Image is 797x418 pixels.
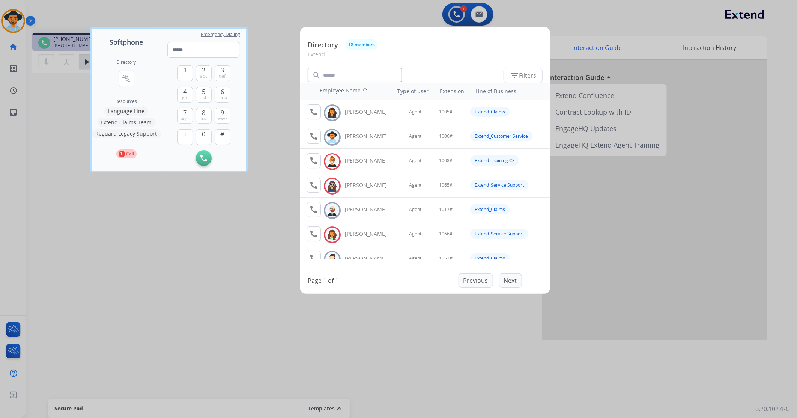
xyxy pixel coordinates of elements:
p: of [328,276,334,285]
span: Agent [409,255,421,261]
span: 6 [221,87,224,96]
img: avatar [327,180,338,192]
span: 4 [183,87,187,96]
mat-icon: call [309,205,318,214]
button: 2abc [196,65,212,81]
button: 7pqrs [177,108,193,124]
img: avatar [327,156,338,168]
th: Employee Name [316,83,383,100]
span: ghi [182,95,188,101]
span: jkl [202,95,206,101]
span: 7 [183,108,187,117]
mat-icon: call [309,132,318,141]
mat-icon: connect_without_contact [122,74,131,83]
button: + [177,129,193,145]
button: # [215,129,230,145]
button: 1 [177,65,193,81]
span: 8 [202,108,206,117]
mat-icon: call [309,156,318,165]
span: 2 [202,66,206,75]
img: avatar [327,229,338,241]
mat-icon: call [309,229,318,238]
th: Line of Business [472,84,546,99]
button: 1Call [116,149,137,158]
th: Type of user [387,84,433,99]
span: 1065# [439,182,453,188]
span: 9 [221,108,224,117]
span: 1008# [439,158,453,164]
mat-icon: call [309,254,318,263]
img: call-button [200,155,207,161]
span: Agent [409,182,421,188]
span: Filters [510,71,536,80]
div: Extend_Claims [470,204,510,214]
button: Language Line [104,107,148,116]
span: Resources [116,98,137,104]
div: Extend_Training CS [470,155,519,166]
div: [PERSON_NAME] [345,206,395,213]
button: 5jkl [196,87,212,103]
div: [PERSON_NAME] [345,108,395,116]
span: # [221,130,224,139]
img: avatar [327,254,338,265]
mat-icon: call [309,181,318,190]
div: Extend_Service Support [470,229,528,239]
button: 6mno [215,87,230,103]
p: 0.20.1027RC [755,404,789,413]
button: Filters [504,68,543,83]
div: Extend_Customer Service [470,131,532,141]
th: Extension [436,84,468,99]
p: 1 [119,151,125,157]
span: 1017# [439,207,453,213]
span: + [183,130,187,139]
img: avatar [327,131,338,143]
span: 5 [202,87,206,96]
span: Softphone [110,37,143,47]
span: Emergency Dialing [201,32,240,38]
div: Extend_Claims [470,107,510,117]
span: 1066# [439,231,453,237]
p: Extend [308,50,543,64]
button: 4ghi [177,87,193,103]
button: 0 [196,129,212,145]
mat-icon: call [309,107,318,116]
span: 0 [202,130,206,139]
span: Agent [409,231,421,237]
button: Reguard Legacy Support [92,129,161,138]
span: abc [200,73,208,79]
h2: Directory [117,59,136,65]
span: 3 [221,66,224,75]
mat-icon: arrow_upward [361,87,370,96]
div: [PERSON_NAME] [345,157,395,164]
div: Extend_Service Support [470,180,528,190]
span: mno [218,95,227,101]
span: 1052# [439,255,453,261]
button: 18 members [346,39,377,50]
span: def [219,73,226,79]
div: [PERSON_NAME] [345,181,395,189]
div: Extend_Claims [470,253,510,263]
p: Page [308,276,322,285]
span: Agent [409,158,421,164]
p: Call [126,151,134,157]
button: 3def [215,65,230,81]
span: wxyz [217,116,227,122]
button: 9wxyz [215,108,230,124]
div: [PERSON_NAME] [345,255,395,262]
span: Agent [409,133,421,139]
p: Directory [308,40,338,50]
span: 1 [183,66,187,75]
div: [PERSON_NAME] [345,133,395,140]
button: Extend Claims Team [97,118,156,127]
mat-icon: filter_list [510,71,519,80]
span: 1006# [439,133,453,139]
div: [PERSON_NAME] [345,230,395,238]
span: pqrs [180,116,190,122]
mat-icon: search [312,71,321,80]
span: Agent [409,109,421,115]
img: avatar [327,205,338,216]
button: 8tuv [196,108,212,124]
span: 1005# [439,109,453,115]
span: tuv [201,116,207,122]
span: Agent [409,207,421,213]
